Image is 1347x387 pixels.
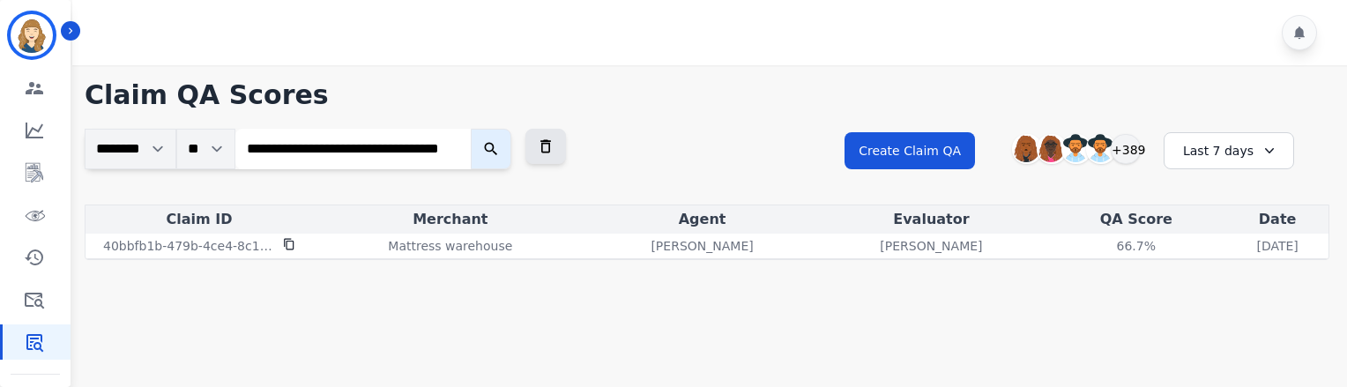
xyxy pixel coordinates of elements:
div: QA Score [1049,209,1223,230]
p: Mattress warehouse [388,237,512,255]
div: Evaluator [820,209,1042,230]
div: Claim ID [89,209,309,230]
div: Last 7 days [1164,132,1294,169]
h1: Claim QA Scores [85,79,1329,111]
div: Agent [592,209,814,230]
p: [DATE] [1256,237,1298,255]
div: +389 [1111,134,1141,164]
p: [PERSON_NAME] [651,237,753,255]
p: 40bbfb1b-479b-4ce4-8c1b-4c7937d26982 [103,237,272,255]
p: [PERSON_NAME] [880,237,982,255]
div: Date [1230,209,1325,230]
div: Merchant [316,209,584,230]
button: Create Claim QA [845,132,975,169]
div: 66.7% [1097,237,1176,255]
img: Bordered avatar [11,14,53,56]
